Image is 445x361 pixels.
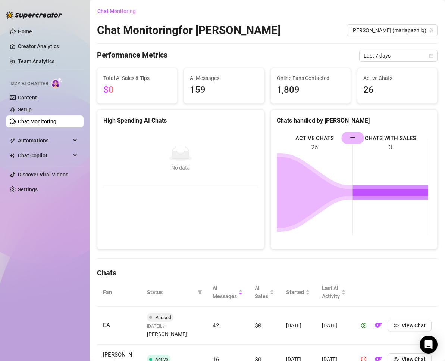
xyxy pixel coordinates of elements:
[18,28,32,34] a: Home
[103,84,114,95] span: $0
[420,336,438,354] div: Open Intercom Messenger
[147,324,187,337] span: [DATE] by
[394,323,399,328] span: eye
[18,107,32,112] a: Setup
[375,321,382,329] img: OF
[316,307,352,345] td: [DATE]
[147,288,195,296] span: Status
[18,186,38,192] a: Settings
[147,330,187,338] span: [PERSON_NAME]
[18,135,71,146] span: Automations
[97,50,167,62] h4: Performance Metrics
[207,278,249,307] th: AI Messages
[103,322,110,328] span: EA
[97,23,281,37] h2: Chat Monitoring for [PERSON_NAME]
[10,153,15,158] img: Chat Copilot
[280,278,316,307] th: Started
[213,321,219,329] span: 42
[51,77,63,88] img: AI Chatter
[402,323,426,328] span: View Chat
[97,5,142,17] button: Chat Monitoring
[286,288,304,296] span: Started
[322,284,340,300] span: Last AI Activity
[277,74,345,82] span: Online Fans Contacted
[190,74,258,82] span: AI Messages
[277,116,432,125] div: Chats handled by [PERSON_NAME]
[198,290,202,294] span: filter
[249,278,280,307] th: AI Sales
[388,320,432,331] button: View Chat
[10,138,16,144] span: thunderbolt
[18,40,78,52] a: Creator Analytics
[18,118,56,124] a: Chat Monitoring
[429,28,433,33] span: team
[155,315,171,320] span: Paused
[255,284,268,300] span: AI Sales
[18,149,71,161] span: Chat Copilot
[103,116,258,125] div: High Spending AI Chats
[97,278,141,307] th: Fan
[97,8,136,14] span: Chat Monitoring
[373,324,385,330] a: OF
[364,50,433,61] span: Last 7 days
[196,287,204,298] span: filter
[10,80,48,87] span: Izzy AI Chatter
[6,11,62,19] img: logo-BBDzfeDw.svg
[18,58,54,64] a: Team Analytics
[429,53,433,58] span: calendar
[373,320,385,331] button: OF
[280,307,316,345] td: [DATE]
[277,83,345,97] span: 1,809
[361,323,366,328] span: play-circle
[18,95,37,101] a: Content
[363,83,431,97] span: 26
[351,25,433,36] span: Maria (mariapazhilg)
[97,268,438,278] h4: Chats
[190,83,258,97] span: 159
[255,321,261,329] span: $0
[316,278,352,307] th: Last AI Activity
[18,172,68,178] a: Discover Viral Videos
[103,74,171,82] span: Total AI Sales & Tips
[363,74,431,82] span: Active Chats
[213,284,237,300] span: AI Messages
[111,164,251,172] div: No data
